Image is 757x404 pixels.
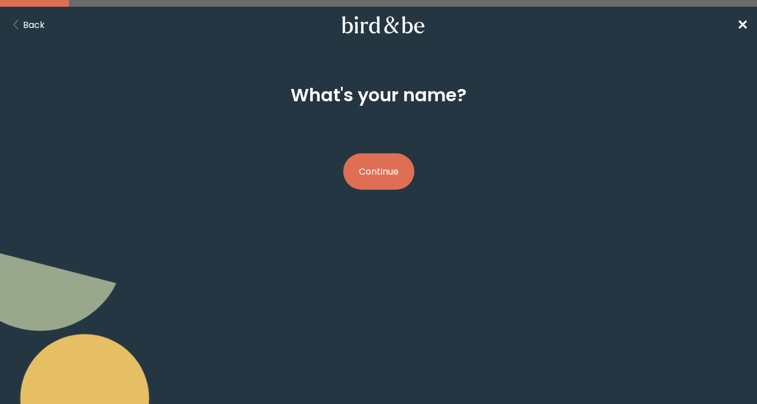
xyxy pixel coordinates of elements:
[737,15,748,35] a: ✕
[737,16,748,34] span: ✕
[291,82,466,109] h2: What's your name?
[343,153,414,190] button: Continue
[701,351,746,393] iframe: Gorgias live chat messenger
[9,18,45,32] button: Back Button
